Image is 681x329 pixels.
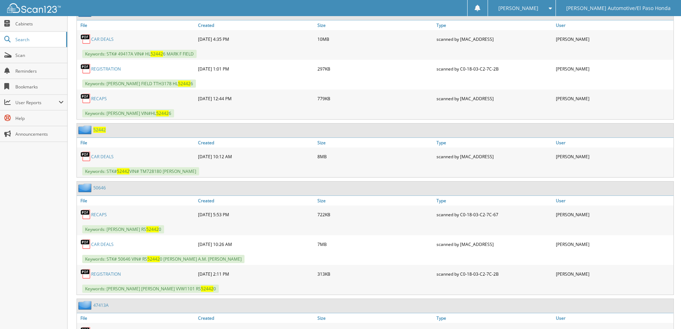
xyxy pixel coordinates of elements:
span: Keywords: STK# VIN# TM728180 [PERSON_NAME] [82,167,199,175]
span: 52442 [156,110,169,116]
a: User [554,313,673,323]
span: [PERSON_NAME] [498,6,538,10]
div: [PERSON_NAME] [554,91,673,106]
img: PDF.png [80,239,91,250]
a: Type [435,196,554,205]
img: PDF.png [80,63,91,74]
span: Keywords: [PERSON_NAME] RS 0 [82,225,164,233]
a: Size [316,20,435,30]
div: 779KB [316,91,435,106]
span: 52442 [150,51,163,57]
span: Keywords: STK# 49417A VIN# HL 6 MARK F FIELD [82,50,197,58]
div: scanned by C0-18-03-C2-7C-2B [435,62,554,76]
a: CAR DEALS [91,36,114,42]
div: scanned by [MAC_ADDRESS] [435,237,554,251]
a: User [554,20,673,30]
img: PDF.png [80,34,91,44]
span: User Reports [15,100,59,106]
img: PDF.png [80,151,91,162]
div: [PERSON_NAME] [554,149,673,164]
a: File [77,313,196,323]
div: scanned by C0-18-03-C2-7C-2B [435,267,554,281]
a: REGISTRATION [91,271,121,277]
div: scanned by C0-18-03-C2-7C-67 [435,207,554,222]
span: [PERSON_NAME] Automotive/El Paso Honda [566,6,671,10]
a: File [77,138,196,147]
div: [DATE] 2:11 PM [196,267,316,281]
div: 7MB [316,237,435,251]
div: 8MB [316,149,435,164]
a: Created [196,196,316,205]
a: File [77,196,196,205]
a: 47413A [93,302,109,308]
a: Size [316,196,435,205]
span: 52442 [178,81,191,87]
div: [PERSON_NAME] [554,62,673,76]
div: [PERSON_NAME] [554,267,673,281]
span: 52442 [201,286,213,292]
a: RECAPS [91,96,107,102]
img: folder2.png [78,183,93,192]
span: Announcements [15,131,64,137]
img: PDF.png [80,93,91,104]
div: [PERSON_NAME] [554,207,673,222]
span: 52442 [147,256,160,262]
a: Created [196,20,316,30]
span: 52442 [117,168,129,174]
span: Keywords: [PERSON_NAME] VIN#HL 6 [82,109,174,117]
span: Keywords: [PERSON_NAME] FIELD TTH3178 HL 6 [82,79,196,88]
a: Type [435,138,554,147]
div: 297KB [316,62,435,76]
a: CAR DEALS [91,241,114,247]
a: Size [316,138,435,147]
span: Keywords: STK# 50646 VIN# RS 0 [PERSON_NAME] A.M. [PERSON_NAME] [82,255,245,263]
a: File [77,20,196,30]
span: Bookmarks [15,84,64,90]
img: scan123-logo-white.svg [7,3,61,13]
div: scanned by [MAC_ADDRESS] [435,32,554,46]
div: [DATE] 5:53 PM [196,207,316,222]
img: folder2.png [78,301,93,310]
span: 52442 [146,226,159,232]
a: User [554,138,673,147]
span: Search [15,37,63,43]
img: PDF.png [80,268,91,279]
a: 50646 [93,185,106,191]
span: Keywords: [PERSON_NAME] [PERSON_NAME] VVW1101 RS 0 [82,285,219,293]
a: Created [196,313,316,323]
div: scanned by [MAC_ADDRESS] [435,91,554,106]
div: [PERSON_NAME] [554,32,673,46]
div: [DATE] 1:01 PM [196,62,316,76]
a: RECAPS [91,212,107,218]
span: Scan [15,52,64,58]
div: [DATE] 12:44 PM [196,91,316,106]
span: Help [15,115,64,121]
iframe: Chat Widget [645,295,681,329]
div: 722KB [316,207,435,222]
img: folder2.png [78,125,93,134]
a: Size [316,313,435,323]
a: Created [196,138,316,147]
a: Type [435,313,554,323]
div: [DATE] 10:12 AM [196,149,316,164]
span: Reminders [15,68,64,74]
a: User [554,196,673,205]
a: Type [435,20,554,30]
div: scanned by [MAC_ADDRESS] [435,149,554,164]
a: CAR DEALS [91,154,114,160]
div: 313KB [316,267,435,281]
div: [DATE] 4:35 PM [196,32,316,46]
div: [DATE] 10:26 AM [196,237,316,251]
div: [PERSON_NAME] [554,237,673,251]
div: 10MB [316,32,435,46]
img: PDF.png [80,209,91,220]
a: 52442 [93,127,106,133]
a: REGISTRATION [91,66,121,72]
span: Cabinets [15,21,64,27]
